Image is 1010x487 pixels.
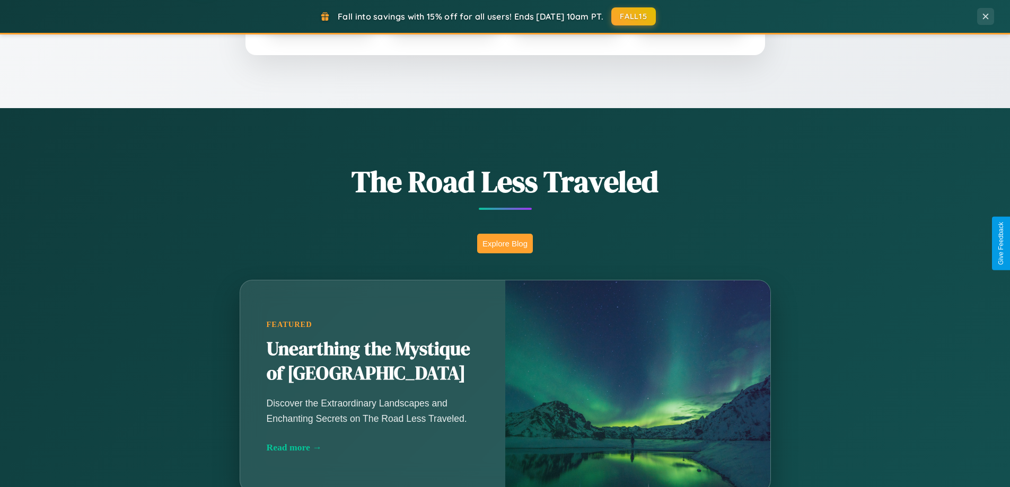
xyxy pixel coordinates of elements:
span: Fall into savings with 15% off for all users! Ends [DATE] 10am PT. [338,11,603,22]
button: Explore Blog [477,234,533,253]
p: Discover the Extraordinary Landscapes and Enchanting Secrets on The Road Less Traveled. [267,396,479,426]
button: FALL15 [611,7,656,25]
div: Give Feedback [997,222,1005,265]
div: Read more → [267,442,479,453]
h2: Unearthing the Mystique of [GEOGRAPHIC_DATA] [267,337,479,386]
div: Featured [267,320,479,329]
h1: The Road Less Traveled [187,161,823,202]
